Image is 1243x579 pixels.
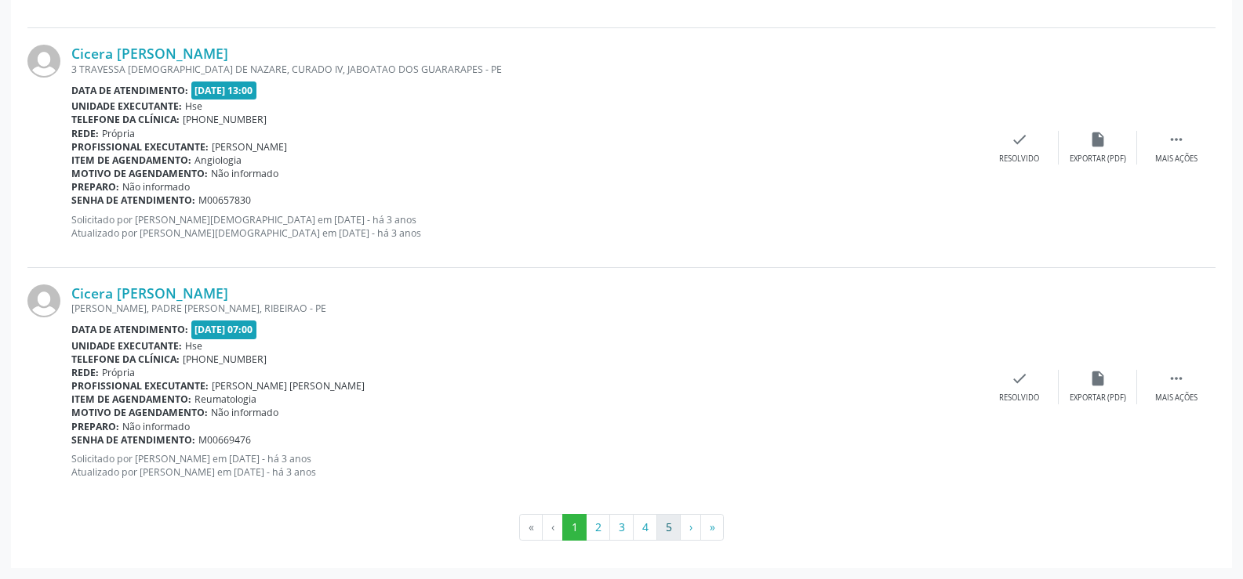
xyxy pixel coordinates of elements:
[71,140,209,154] b: Profissional executante:
[27,284,60,317] img: img
[27,45,60,78] img: img
[680,514,701,541] button: Go to next page
[1070,154,1126,165] div: Exportar (PDF)
[122,180,190,194] span: Não informado
[999,154,1039,165] div: Resolvido
[191,320,257,338] span: [DATE] 07:00
[71,339,182,353] b: Unidade executante:
[102,366,135,379] span: Própria
[71,154,191,167] b: Item de agendamento:
[191,81,257,100] span: [DATE] 13:00
[656,514,681,541] button: Go to page 5
[1011,131,1028,148] i: check
[1155,154,1198,165] div: Mais ações
[71,127,99,140] b: Rede:
[185,339,202,353] span: Hse
[999,393,1039,403] div: Resolvido
[71,45,228,62] a: Cicera [PERSON_NAME]
[212,379,365,393] span: [PERSON_NAME] [PERSON_NAME]
[562,514,587,541] button: Go to page 1
[1070,393,1126,403] div: Exportar (PDF)
[27,514,1216,541] ul: Pagination
[1155,393,1198,403] div: Mais ações
[212,140,287,154] span: [PERSON_NAME]
[194,154,242,167] span: Angiologia
[183,353,267,366] span: [PHONE_NUMBER]
[211,406,278,419] span: Não informado
[1089,370,1107,387] i: insert_drive_file
[1089,131,1107,148] i: insert_drive_file
[71,420,119,433] b: Preparo:
[71,353,180,366] b: Telefone da clínica:
[102,127,135,140] span: Própria
[71,167,208,180] b: Motivo de agendamento:
[1011,370,1028,387] i: check
[71,113,180,126] b: Telefone da clínica:
[71,323,188,336] b: Data de atendimento:
[71,366,99,379] b: Rede:
[700,514,724,541] button: Go to last page
[71,302,980,315] div: [PERSON_NAME], PADRE [PERSON_NAME], RIBEIRAO - PE
[71,406,208,419] b: Motivo de agendamento:
[586,514,610,541] button: Go to page 2
[183,113,267,126] span: [PHONE_NUMBER]
[71,180,119,194] b: Preparo:
[71,452,980,479] p: Solicitado por [PERSON_NAME] em [DATE] - há 3 anos Atualizado por [PERSON_NAME] em [DATE] - há 3 ...
[198,433,251,447] span: M00669476
[71,393,191,406] b: Item de agendamento:
[633,514,657,541] button: Go to page 4
[185,100,202,113] span: Hse
[609,514,634,541] button: Go to page 3
[122,420,190,433] span: Não informado
[71,213,980,240] p: Solicitado por [PERSON_NAME][DEMOGRAPHIC_DATA] em [DATE] - há 3 anos Atualizado por [PERSON_NAME]...
[71,194,195,207] b: Senha de atendimento:
[71,433,195,447] b: Senha de atendimento:
[1168,370,1185,387] i: 
[1168,131,1185,148] i: 
[194,393,256,406] span: Reumatologia
[71,284,228,302] a: Cicera [PERSON_NAME]
[71,84,188,97] b: Data de atendimento:
[71,100,182,113] b: Unidade executante:
[71,63,980,76] div: 3 TRAVESSA [DEMOGRAPHIC_DATA] DE NAZARE, CURADO IV, JABOATAO DOS GUARARAPES - PE
[198,194,251,207] span: M00657830
[71,379,209,393] b: Profissional executante:
[211,167,278,180] span: Não informado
